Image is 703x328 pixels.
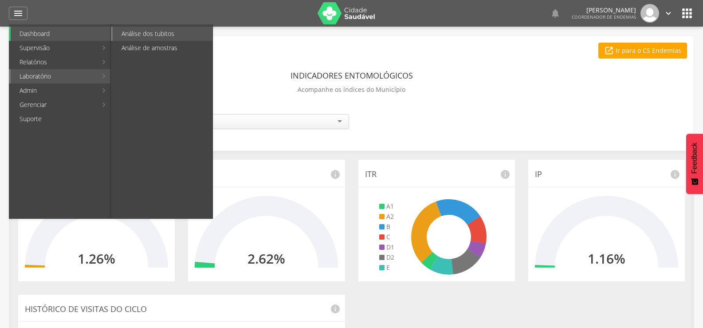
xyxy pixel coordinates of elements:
a: Relatórios [11,55,97,69]
li: E [379,263,394,272]
h2: 1.26% [78,251,115,266]
a: Suporte [11,112,110,126]
i:  [604,46,614,55]
i:  [680,6,694,20]
li: C [379,233,394,241]
i: info [330,169,341,180]
li: B [379,222,394,231]
span: Feedback [691,142,699,174]
a: Dashboard [11,27,110,41]
li: A2 [379,212,394,221]
a: Gerenciar [11,98,97,112]
a:  [664,4,673,23]
i: info [500,169,511,180]
header: Indicadores Entomológicos [291,67,413,83]
a: Admin [11,83,97,98]
p: Acompanhe os índices do Município [298,83,405,96]
p: ITR [365,169,508,180]
h2: 1.16% [588,251,625,266]
li: D2 [379,253,394,262]
a: Análise dos tubitos [113,27,212,41]
i:  [13,8,24,19]
a: Análise de amostras [113,41,212,55]
p: [PERSON_NAME] [572,7,636,13]
button: Feedback - Mostrar pesquisa [686,134,703,194]
a: Supervisão [11,41,97,55]
p: IP [535,169,678,180]
i:  [550,8,561,19]
a:  [9,7,27,20]
a: Ir para o CS Endemias [598,43,687,59]
a: Laboratório [11,69,97,83]
li: D1 [379,243,394,252]
i: info [670,169,680,180]
span: Coordenador de Endemias [572,14,636,20]
a:  [550,4,561,23]
p: Histórico de Visitas do Ciclo [25,304,338,315]
li: A1 [379,202,394,211]
i: info [330,304,341,314]
i:  [664,8,673,18]
p: IRP [195,169,338,180]
h2: 2.62% [247,251,285,266]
